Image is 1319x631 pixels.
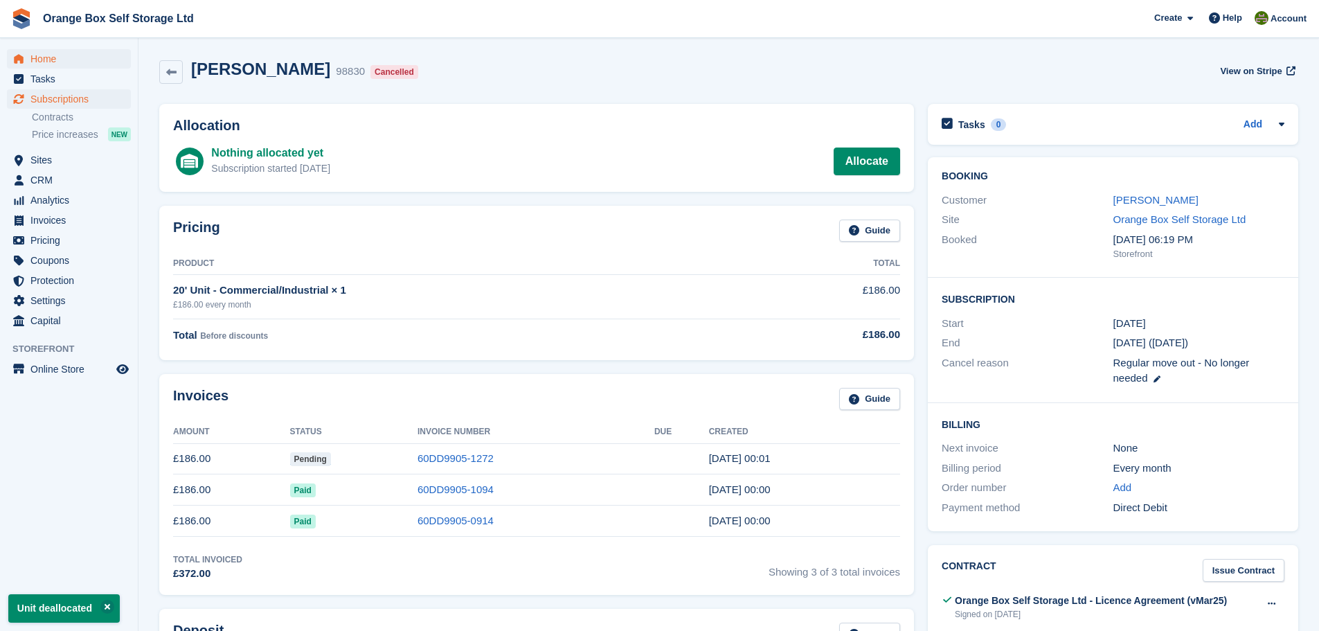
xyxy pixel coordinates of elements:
div: £186.00 [771,327,900,343]
a: Guide [839,388,900,411]
a: 60DD9905-1272 [418,452,494,464]
time: 2025-09-29 23:01:34 UTC [709,452,771,464]
th: Due [654,421,709,443]
span: Paid [290,483,316,497]
div: Payment method [942,500,1113,516]
a: Allocate [834,148,900,175]
th: Product [173,253,771,275]
th: Amount [173,421,290,443]
div: Nothing allocated yet [211,145,330,161]
th: Created [709,421,900,443]
img: stora-icon-8386f47178a22dfd0bd8f6a31ec36ba5ce8667c1dd55bd0f319d3a0aa187defe.svg [11,8,32,29]
span: Create [1154,11,1182,25]
a: [PERSON_NAME] [1113,194,1199,206]
span: Before discounts [200,331,268,341]
a: Guide [839,220,900,242]
th: Invoice Number [418,421,654,443]
span: Coupons [30,251,114,270]
span: [DATE] ([DATE]) [1113,337,1189,348]
td: £186.00 [173,506,290,537]
p: Unit deallocated [8,594,120,623]
a: menu [7,291,131,310]
a: Orange Box Self Storage Ltd [1113,213,1246,225]
a: Contracts [32,111,131,124]
span: Account [1271,12,1307,26]
div: £186.00 every month [173,299,771,311]
h2: [PERSON_NAME] [191,60,330,78]
span: View on Stripe [1220,64,1282,78]
span: Invoices [30,211,114,230]
div: Storefront [1113,247,1284,261]
h2: Subscription [942,292,1284,305]
time: 2025-07-29 23:00:09 UTC [709,515,771,526]
a: menu [7,150,131,170]
a: menu [7,170,131,190]
span: Analytics [30,190,114,210]
h2: Pricing [173,220,220,242]
span: Subscriptions [30,89,114,109]
div: Every month [1113,461,1284,477]
a: Add [1113,480,1132,496]
a: Issue Contract [1203,559,1284,582]
time: 2025-08-29 23:00:38 UTC [709,483,771,495]
span: Total [173,329,197,341]
span: Settings [30,291,114,310]
span: Regular move out - No longer needed [1113,357,1250,384]
div: 98830 [336,64,365,80]
div: Booked [942,232,1113,261]
h2: Allocation [173,118,900,134]
a: View on Stripe [1214,60,1298,82]
div: [DATE] 06:19 PM [1113,232,1284,248]
span: CRM [30,170,114,190]
a: menu [7,190,131,210]
a: menu [7,271,131,290]
a: menu [7,211,131,230]
div: Subscription started [DATE] [211,161,330,176]
a: menu [7,311,131,330]
div: Signed on [DATE] [955,608,1227,621]
a: Add [1244,117,1262,133]
div: Next invoice [942,441,1113,456]
a: menu [7,251,131,270]
span: Home [30,49,114,69]
span: Price increases [32,128,98,141]
div: 20' Unit - Commercial/Industrial × 1 [173,283,771,299]
img: Pippa White [1255,11,1268,25]
a: menu [7,69,131,89]
a: Price increases NEW [32,127,131,142]
a: 60DD9905-1094 [418,483,494,495]
div: Cancelled [370,65,418,79]
span: Pricing [30,231,114,250]
h2: Booking [942,171,1284,182]
td: £186.00 [173,443,290,474]
div: £372.00 [173,566,242,582]
a: 60DD9905-0914 [418,515,494,526]
span: Storefront [12,342,138,356]
td: £186.00 [771,275,900,319]
a: menu [7,231,131,250]
span: Online Store [30,359,114,379]
h2: Tasks [958,118,985,131]
div: Total Invoiced [173,553,242,566]
a: Orange Box Self Storage Ltd [37,7,199,30]
a: Preview store [114,361,131,377]
div: Customer [942,193,1113,208]
div: None [1113,441,1284,456]
td: £186.00 [173,474,290,506]
span: Paid [290,515,316,528]
a: menu [7,359,131,379]
span: Tasks [30,69,114,89]
div: 0 [991,118,1007,131]
a: menu [7,89,131,109]
span: Capital [30,311,114,330]
span: Pending [290,452,331,466]
div: Site [942,212,1113,228]
span: Sites [30,150,114,170]
div: Start [942,316,1113,332]
a: menu [7,49,131,69]
div: Cancel reason [942,355,1113,386]
span: Help [1223,11,1242,25]
div: Order number [942,480,1113,496]
h2: Billing [942,417,1284,431]
time: 2025-07-29 23:00:00 UTC [1113,316,1146,332]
